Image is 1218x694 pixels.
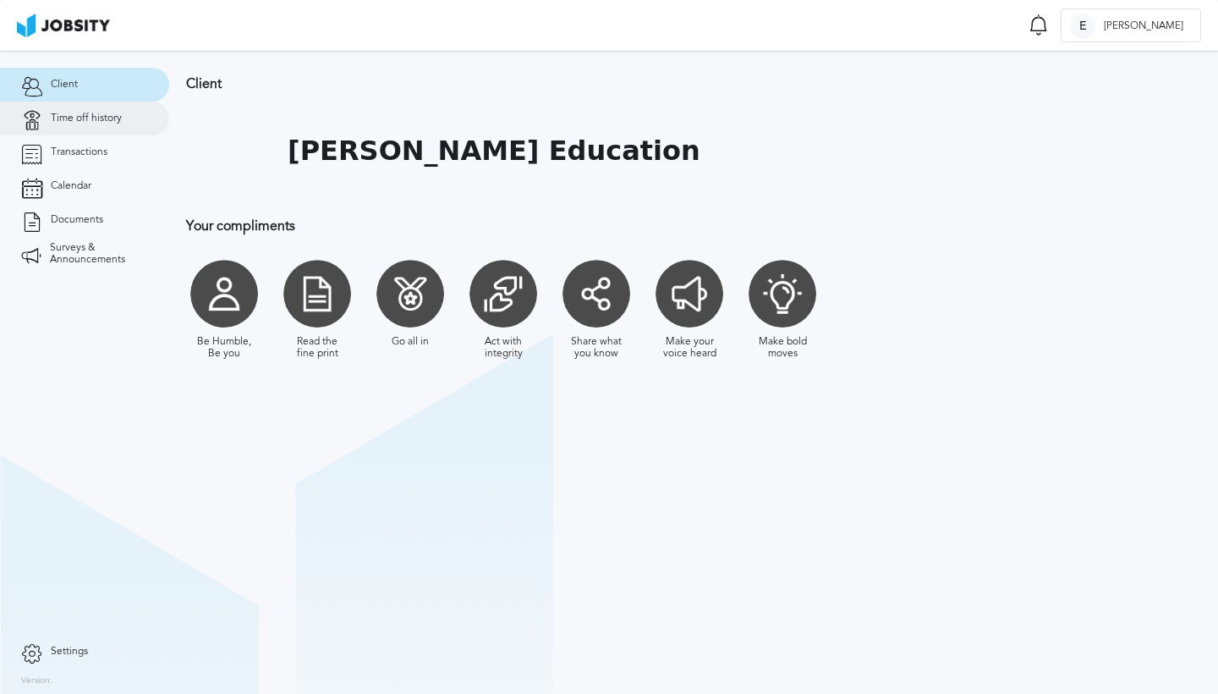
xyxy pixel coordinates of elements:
span: [PERSON_NAME] [1095,20,1192,32]
div: Act with integrity [474,336,533,360]
button: E[PERSON_NAME] [1061,8,1201,42]
h3: Your compliments [186,218,1104,234]
img: ab4bad089aa723f57921c736e9817d99.png [17,14,110,37]
span: Surveys & Announcements [50,242,148,266]
div: Share what you know [567,336,626,360]
h1: [PERSON_NAME] Education [288,135,700,167]
span: Calendar [51,180,91,192]
span: Transactions [51,146,107,158]
span: Time off history [51,113,122,124]
div: Make bold moves [753,336,812,360]
label: Version: [21,676,52,686]
div: Read the fine print [288,336,347,360]
span: Settings [51,646,88,658]
div: Make your voice heard [660,336,719,360]
div: Be Humble, Be you [195,336,254,360]
span: Client [51,79,78,91]
div: E [1070,14,1095,39]
span: Documents [51,214,103,226]
h3: Client [186,76,1104,91]
div: Go all in [392,336,429,348]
